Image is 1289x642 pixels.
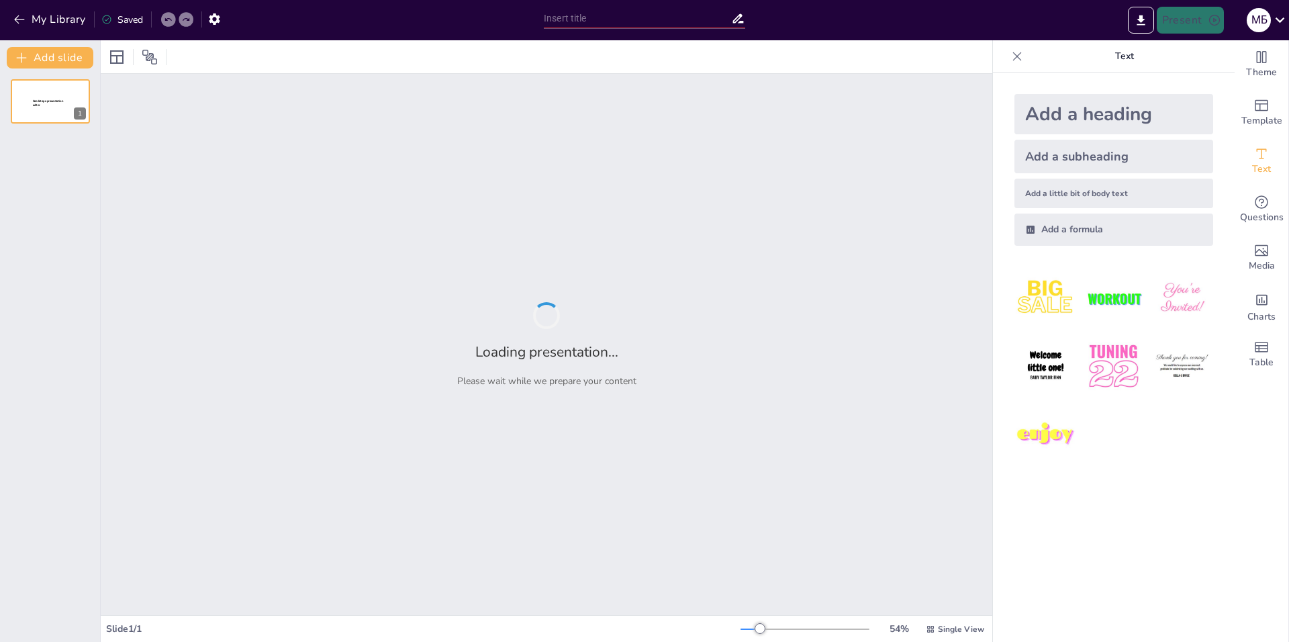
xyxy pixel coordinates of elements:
[1235,234,1288,282] div: Add images, graphics, shapes or video
[457,375,636,387] p: Please wait while we prepare your content
[1014,140,1213,173] div: Add a subheading
[1235,282,1288,330] div: Add charts and graphs
[1128,7,1154,34] button: Export to PowerPoint
[1235,89,1288,137] div: Add ready made slides
[1247,7,1271,34] button: М Б
[544,9,731,28] input: Insert title
[1151,335,1213,398] img: 6.jpeg
[10,9,91,30] button: My Library
[142,49,158,65] span: Position
[74,107,86,120] div: 1
[938,624,984,635] span: Single View
[1014,404,1077,466] img: 7.jpeg
[106,46,128,68] div: Layout
[1247,310,1276,324] span: Charts
[1157,7,1224,34] button: Present
[1028,40,1221,73] p: Text
[1235,330,1288,379] div: Add a table
[1082,267,1145,330] img: 2.jpeg
[1235,137,1288,185] div: Add text boxes
[883,623,915,635] div: 54 %
[1235,185,1288,234] div: Get real-time input from your audience
[1082,335,1145,398] img: 5.jpeg
[1014,214,1213,246] div: Add a formula
[475,342,618,361] h2: Loading presentation...
[1240,210,1284,225] span: Questions
[1246,65,1277,80] span: Theme
[1151,267,1213,330] img: 3.jpeg
[33,99,63,107] span: Sendsteps presentation editor
[106,623,741,635] div: Slide 1 / 1
[1252,162,1271,177] span: Text
[1014,179,1213,208] div: Add a little bit of body text
[1014,335,1077,398] img: 4.jpeg
[1241,113,1282,128] span: Template
[1247,8,1271,32] div: М Б
[1014,267,1077,330] img: 1.jpeg
[11,79,90,124] div: 1
[1014,94,1213,134] div: Add a heading
[1249,259,1275,273] span: Media
[101,13,143,26] div: Saved
[7,47,93,68] button: Add slide
[1235,40,1288,89] div: Change the overall theme
[1249,355,1274,370] span: Table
